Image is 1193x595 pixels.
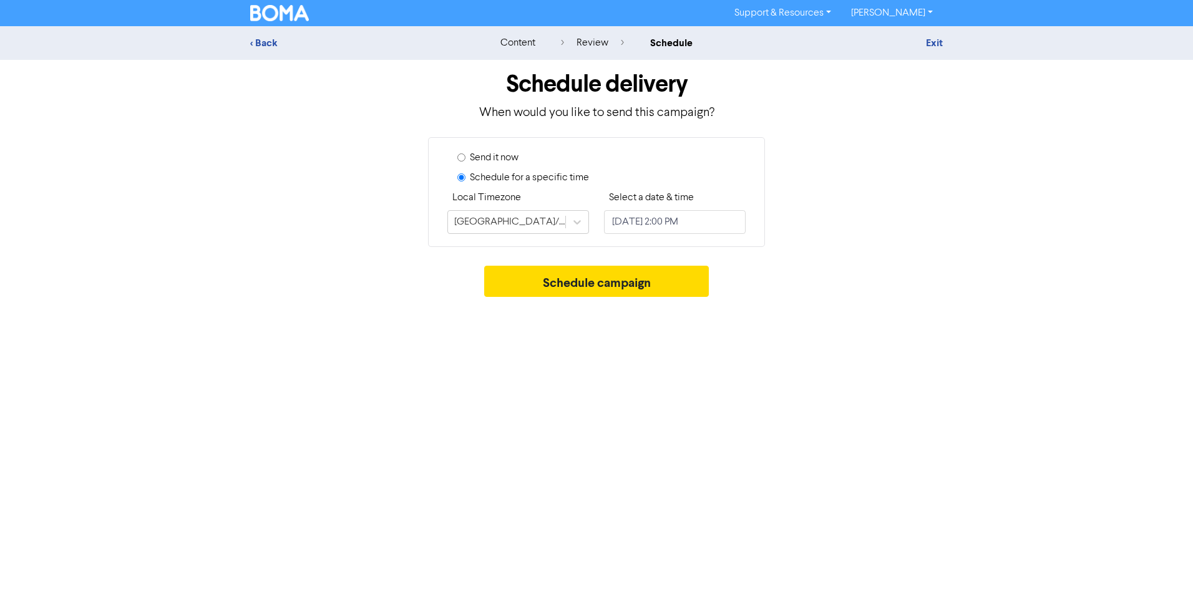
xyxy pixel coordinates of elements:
button: Schedule campaign [484,266,709,297]
div: schedule [650,36,693,51]
div: < Back [250,36,469,51]
iframe: Chat Widget [1131,535,1193,595]
p: When would you like to send this campaign? [250,104,943,122]
div: content [500,36,535,51]
a: [PERSON_NAME] [841,3,943,23]
a: Support & Resources [724,3,841,23]
div: review [561,36,624,51]
label: Select a date & time [609,190,694,205]
label: Local Timezone [452,190,521,205]
label: Schedule for a specific time [470,170,589,185]
img: BOMA Logo [250,5,309,21]
div: [GEOGRAPHIC_DATA]/[GEOGRAPHIC_DATA] [454,215,567,230]
a: Exit [926,37,943,49]
h1: Schedule delivery [250,70,943,99]
label: Send it now [470,150,519,165]
input: Click to select a date [604,210,746,234]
